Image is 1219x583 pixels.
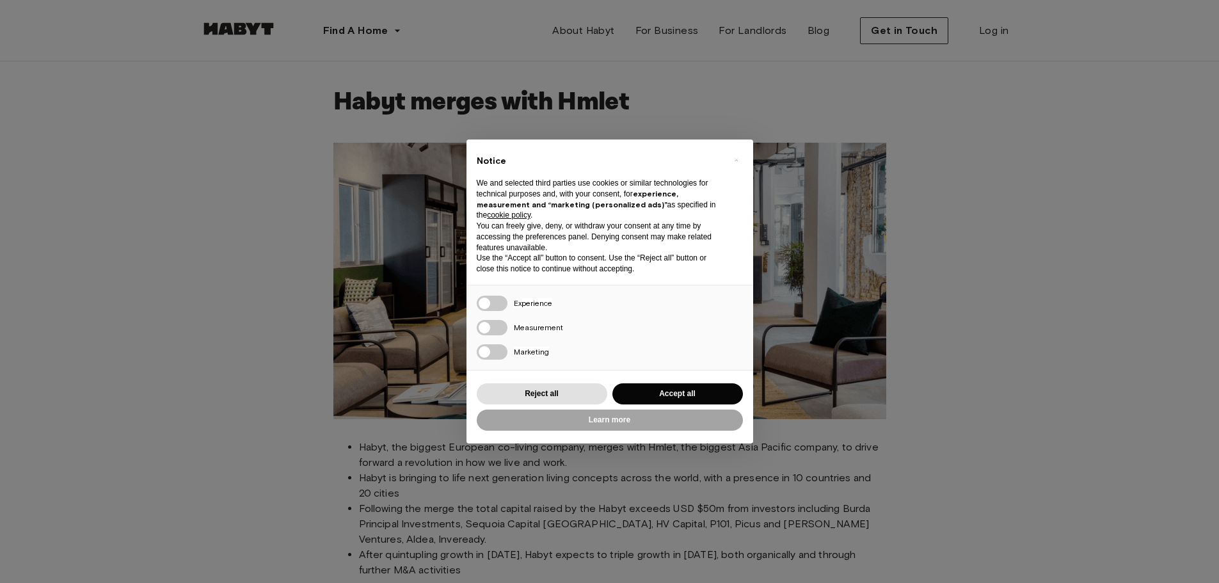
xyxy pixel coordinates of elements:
span: Experience [514,298,552,308]
button: Reject all [477,383,607,404]
p: We and selected third parties use cookies or similar technologies for technical purposes and, wit... [477,178,722,221]
p: Use the “Accept all” button to consent. Use the “Reject all” button or close this notice to conti... [477,253,722,275]
a: cookie policy [487,211,530,220]
p: You can freely give, deny, or withdraw your consent at any time by accessing the preferences pane... [477,221,722,253]
button: Accept all [612,383,743,404]
span: Marketing [514,347,549,356]
span: Measurement [514,323,563,332]
strong: experience, measurement and “marketing (personalized ads)” [477,189,678,209]
span: × [734,152,738,168]
button: Close this notice [726,150,747,170]
button: Learn more [477,410,743,431]
h2: Notice [477,155,722,168]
